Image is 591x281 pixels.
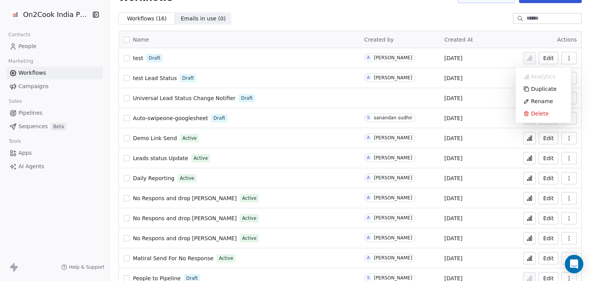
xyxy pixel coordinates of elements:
[133,74,177,82] a: test Lead Status
[367,135,370,141] div: A
[444,254,462,262] span: [DATE]
[444,194,462,202] span: [DATE]
[367,215,370,221] div: A
[444,154,462,162] span: [DATE]
[181,15,226,23] span: Emails in use ( 0 )
[133,214,237,222] a: No Respons and drop [PERSON_NAME]
[18,69,46,77] span: Workflows
[565,255,583,273] div: Open Intercom Messenger
[18,122,48,130] span: Sequences
[23,10,90,20] span: On2Cook India Pvt. Ltd.
[133,155,188,161] span: Leads status Update
[133,194,237,202] a: No Respons and drop [PERSON_NAME]
[6,147,103,159] a: Apps
[133,175,174,181] span: Daily Reporting
[367,275,369,281] div: S
[18,109,42,117] span: Pipelines
[242,215,256,222] span: Active
[242,195,256,202] span: Active
[374,195,412,201] div: [PERSON_NAME]
[5,29,34,40] span: Contacts
[531,85,557,93] span: Duplicate
[133,254,213,262] a: Matiral Send For No Response
[133,114,208,122] a: Auto-swipeone-googlesheet
[180,175,194,182] span: Active
[69,264,104,270] span: Help & Support
[374,215,412,221] div: [PERSON_NAME]
[531,73,556,80] span: Analytics
[557,37,577,43] span: Actions
[133,215,237,221] span: No Respons and drop [PERSON_NAME]
[5,55,37,67] span: Marketing
[531,97,553,105] span: Rename
[133,195,237,201] span: No Respons and drop [PERSON_NAME]
[6,67,103,79] a: Workflows
[444,74,462,82] span: [DATE]
[367,115,369,121] div: S
[133,235,237,241] span: No Respons and drop [PERSON_NAME]
[133,174,174,182] a: Daily Reporting
[5,95,25,107] span: Sales
[133,75,177,81] span: test Lead Status
[219,255,233,262] span: Active
[367,75,370,81] div: A
[367,55,370,61] div: A
[539,52,558,64] button: Edit
[133,54,143,62] a: test
[61,264,104,270] a: Help & Support
[6,40,103,53] a: People
[18,162,44,171] span: AI Agents
[539,132,558,144] button: Edit
[133,36,149,44] span: Name
[444,54,462,62] span: [DATE]
[18,149,32,157] span: Apps
[6,107,103,119] a: Pipelines
[444,134,462,142] span: [DATE]
[367,195,370,201] div: A
[133,154,188,162] a: Leads status Update
[133,134,177,142] a: Demo Link Send
[364,37,394,43] span: Created by
[6,160,103,173] a: AI Agents
[531,110,549,117] span: Delete
[374,75,412,80] div: [PERSON_NAME]
[133,234,237,242] a: No Respons and drop [PERSON_NAME]
[6,80,103,93] a: Campaigns
[241,95,252,102] span: Draft
[149,55,160,62] span: Draft
[374,55,412,60] div: [PERSON_NAME]
[374,275,412,281] div: [PERSON_NAME]
[18,82,48,90] span: Campaigns
[133,55,143,61] span: test
[367,255,370,261] div: A
[51,123,66,130] span: Beta
[367,235,370,241] div: A
[367,175,370,181] div: A
[194,155,208,162] span: Active
[539,192,558,204] button: Edit
[374,255,412,261] div: [PERSON_NAME]
[6,120,103,133] a: SequencesBeta
[539,212,558,224] button: Edit
[444,214,462,222] span: [DATE]
[133,94,235,102] a: Universal Lead Status Change Notifier
[5,135,24,147] span: Tools
[444,234,462,242] span: [DATE]
[444,114,462,122] span: [DATE]
[539,172,558,184] button: Edit
[182,75,194,82] span: Draft
[539,252,558,264] button: Edit
[444,174,462,182] span: [DATE]
[374,135,412,140] div: [PERSON_NAME]
[367,155,370,161] div: A
[374,235,412,241] div: [PERSON_NAME]
[539,232,558,244] button: Edit
[9,8,86,21] button: On2Cook India Pvt. Ltd.
[133,135,177,141] span: Demo Link Send
[18,42,37,50] span: People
